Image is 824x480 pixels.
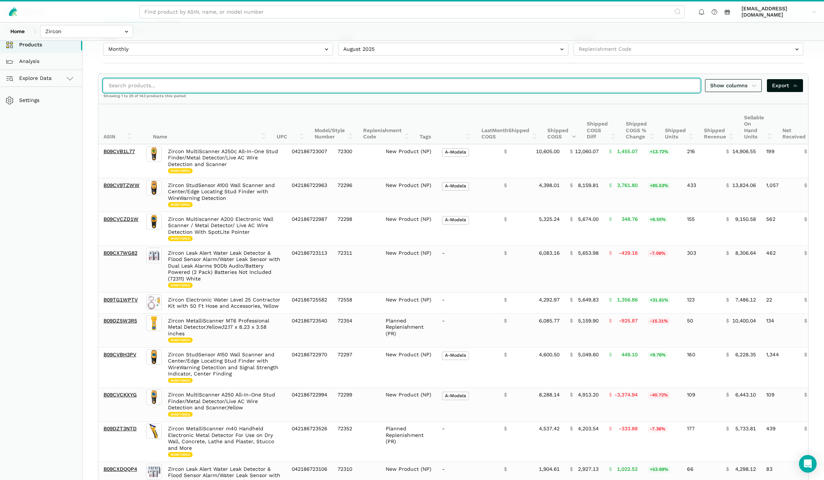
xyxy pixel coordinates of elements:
[163,421,287,462] td: Zircon MetalliScanner m40 Handheld Electronic Metal Detector For Use on Dry Wall, Concrete, Lathe...
[139,6,685,18] input: Find product by ASIN, name, or model number
[381,293,437,314] td: New Product (NP)
[442,392,469,400] span: A-Models
[539,392,560,398] span: 8,288.14
[163,293,287,314] td: Zircon Electronic Water Level 25 Contractor Kit with 50 Ft Hose and Accessories, Yellow
[168,202,193,207] span: Monitored
[578,352,599,358] span: 5,049.60
[735,250,756,257] span: 8,306.64
[726,466,729,473] span: $
[609,352,612,358] span: $
[442,352,469,360] span: A-Models
[621,104,660,144] th: Shipped COGS % Change: activate to sort column ascending
[726,352,729,358] span: $
[442,216,469,225] span: A-Models
[761,246,799,293] td: 462
[104,318,137,324] a: B09DZ5W3R5
[539,318,560,324] span: 6,085.77
[309,104,358,144] th: Model/Style Number: activate to sort column ascending
[574,43,803,56] input: Replenishment Code
[504,182,507,189] span: $
[761,212,799,246] td: 562
[735,426,756,432] span: 5,733.81
[710,82,757,89] span: Show columns
[146,180,162,195] img: Zircon StudSensor A100 Wall Scanner and Center/Edge Locating Stud Finder with WireWarning Detection
[504,352,507,358] span: $
[146,248,162,263] img: Zircon Leak Alert Water Leak Detector & Flood Sensor Alarm/Water Leak Sensor with Dual Leak Alarm...
[163,347,287,388] td: Zircon StudSensor A150 Wall Scanner and Center/Edge Locating Stud Finder with WireWarning Detecti...
[739,4,819,20] a: [EMAIL_ADDRESS][DOMAIN_NAME]
[104,466,137,472] a: B09CXDQQP4
[414,104,476,144] th: Tags: activate to sort column ascending
[726,148,729,155] span: $
[104,250,137,256] a: B09CX7WG82
[570,466,573,473] span: $
[40,25,133,38] input: Zircon
[539,216,560,223] span: 5,325.24
[735,392,756,398] span: 6,443.10
[287,144,332,178] td: 042186723007
[381,178,437,212] td: New Product (NP)
[504,426,507,432] span: $
[619,250,638,257] span: -429.18
[741,6,810,18] span: [EMAIL_ADDRESS][DOMAIN_NAME]
[504,466,507,473] span: $
[648,216,668,223] span: +6.55%
[492,127,508,133] span: Month
[287,246,332,293] td: 042186723113
[621,352,638,358] span: 449.10
[287,421,332,462] td: 042186723526
[726,318,729,324] span: $
[381,144,437,178] td: New Product (NP)
[287,347,332,388] td: 042186722970
[332,293,381,314] td: 72558
[726,250,729,257] span: $
[648,318,670,325] span: -15.21%
[163,212,287,246] td: Zircon Multiscanner A200 Electronic Wall Scanner / Metal Detector/ Live AC Wire Detection With Sp...
[539,426,560,432] span: 4,537.42
[442,148,469,157] span: A-Models
[504,392,507,398] span: $
[163,388,287,421] td: Zircon MultiScanner A250 All-In-One Stud Finder/Metal Detector/Live AC Wire Detection and Scanner...
[287,178,332,212] td: 042186722963
[609,318,612,324] span: $
[578,466,599,473] span: 2,927.13
[726,297,729,303] span: $
[804,216,807,223] span: $
[5,25,30,38] a: Home
[539,466,560,473] span: 1,904.61
[648,183,670,189] span: +85.53%
[609,216,612,223] span: $
[578,250,599,257] span: 5,653.98
[617,466,638,473] span: 1,022.52
[726,182,729,189] span: $
[168,412,193,417] span: Monitored
[442,182,469,191] span: A-Models
[804,250,807,257] span: $
[332,178,381,212] td: 72296
[735,216,756,223] span: 9,150.58
[578,392,599,398] span: 4,913.20
[617,297,638,303] span: 1,356.86
[804,426,807,432] span: $
[682,293,721,314] td: 123
[570,182,573,189] span: $
[682,314,721,347] td: 50
[761,314,799,347] td: 134
[732,318,756,324] span: 10,400.04
[287,293,332,314] td: 042186725582
[705,79,762,92] a: Show columns
[381,347,437,388] td: New Product (NP)
[332,388,381,421] td: 72299
[539,250,560,257] span: 6,083.16
[504,318,507,324] span: $
[287,314,332,347] td: 042186723540
[570,426,573,432] span: $
[381,421,437,462] td: Planned Replenishment (PR)
[287,388,332,421] td: 042186722994
[648,297,670,304] span: +31.61%
[146,294,162,310] img: Zircon Electronic Water Level 25 Contractor Kit with 50 Ft Hose and Accessories, Yellow
[570,250,573,257] span: $
[168,338,193,343] span: Monitored
[98,104,137,144] th: ASIN: activate to sort column ascending
[804,182,807,189] span: $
